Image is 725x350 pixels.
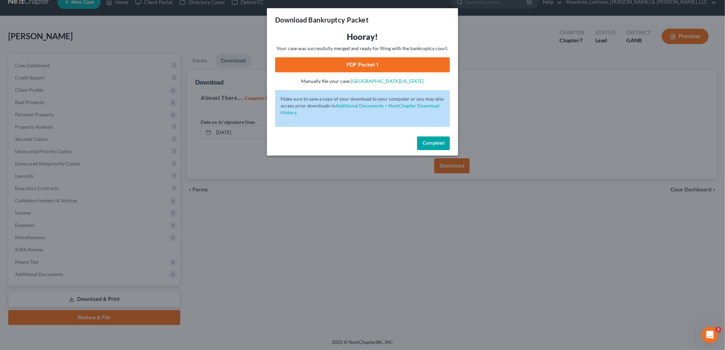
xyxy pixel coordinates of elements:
[275,31,450,42] h3: Hooray!
[716,327,721,332] span: 2
[275,78,450,85] p: Manually file your case:
[275,15,369,25] h3: Download Bankruptcy Packet
[275,57,450,72] a: PDF Packet 1
[351,78,424,84] a: [GEOGRAPHIC_DATA][US_STATE]
[281,103,439,115] a: Additional Documents > NextChapter Download History.
[702,327,718,343] iframe: Intercom live chat
[275,45,450,52] p: Your case was successfully merged and ready for filing with the bankruptcy court.
[417,136,450,150] button: Complete!
[423,140,444,146] span: Complete!
[281,96,444,116] p: Make sure to save a copy of your download to your computer or you may also access prior downloads in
